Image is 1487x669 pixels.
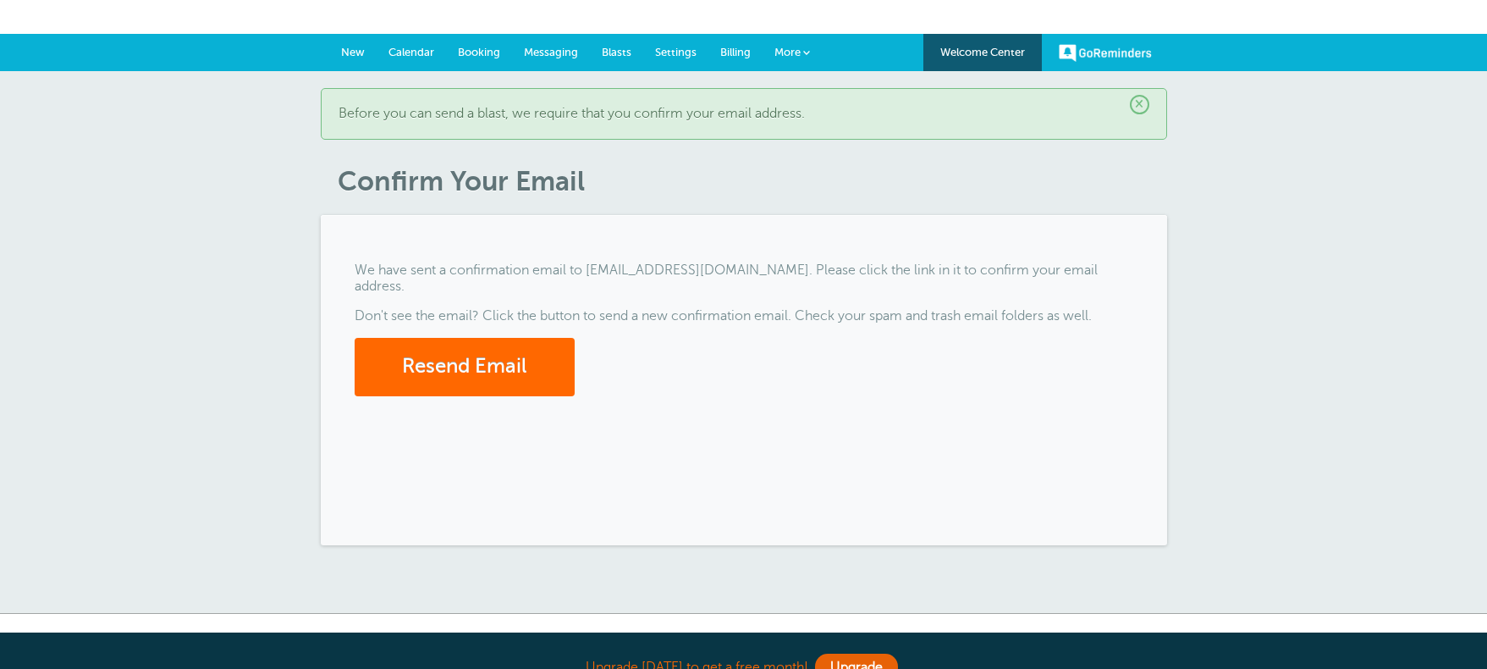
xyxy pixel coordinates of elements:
[355,308,1133,324] p: Don't see the email? Click the button to send a new confirmation email. Check your spam and trash...
[355,263,1133,295] p: We have sent a confirmation email to [EMAIL_ADDRESS][DOMAIN_NAME]. Please click the link in it to...
[355,338,575,396] button: Resend Email
[923,34,1042,71] a: Welcome Center
[763,34,822,72] a: More
[774,46,801,58] span: More
[655,46,697,58] span: Settings
[388,46,434,58] span: Calendar
[446,34,512,71] a: Booking
[339,106,1149,122] p: Before you can send a blast, we require that you confirm your email address.
[708,34,763,71] a: Billing
[458,46,500,58] span: Booking
[720,46,751,58] span: Billing
[524,46,578,58] span: Messaging
[329,34,377,71] a: New
[338,165,1167,197] h1: Confirm Your Email
[1130,95,1149,114] span: ×
[512,34,590,71] a: Messaging
[1059,34,1152,71] a: GoReminders
[602,46,631,58] span: Blasts
[590,34,643,71] a: Blasts
[643,34,708,71] a: Settings
[341,46,365,58] span: New
[377,34,446,71] a: Calendar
